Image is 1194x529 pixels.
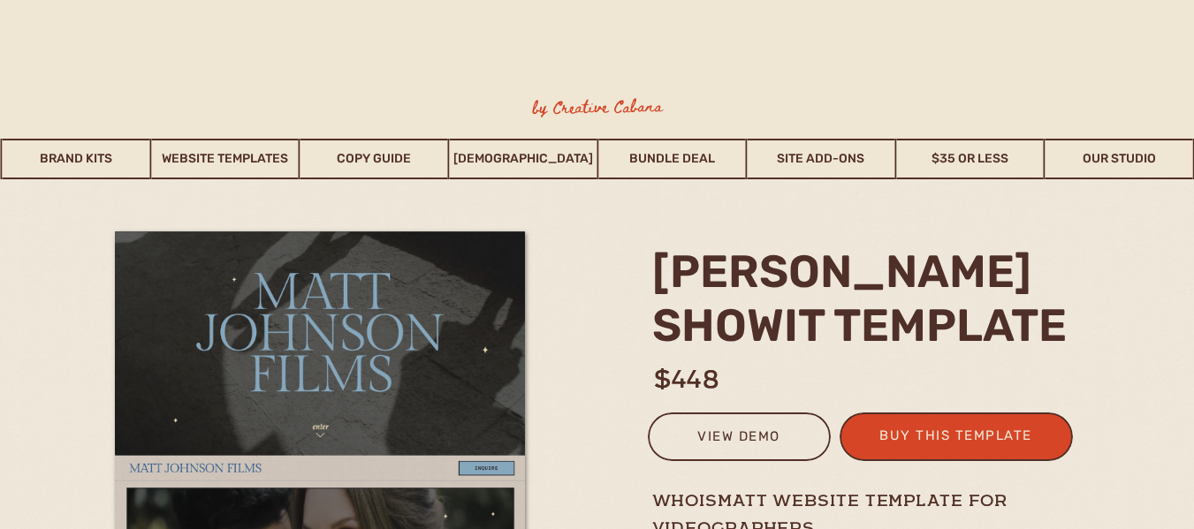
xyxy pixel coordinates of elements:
h1: whoismatt website template for videographers [652,489,1137,511]
a: buy this template [870,424,1043,453]
a: Our Studio [1046,139,1193,179]
h3: by Creative Cabana [517,94,677,121]
h1: $448 [654,361,797,396]
h2: [PERSON_NAME] Showit template [652,245,1079,351]
a: Website Templates [151,139,299,179]
a: Brand Kits [3,139,150,179]
a: $35 or Less [896,139,1044,179]
a: Copy Guide [300,139,448,179]
a: Bundle Deal [598,139,746,179]
a: view demo [659,425,819,454]
a: Site Add-Ons [748,139,895,179]
a: [DEMOGRAPHIC_DATA] [449,139,597,179]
